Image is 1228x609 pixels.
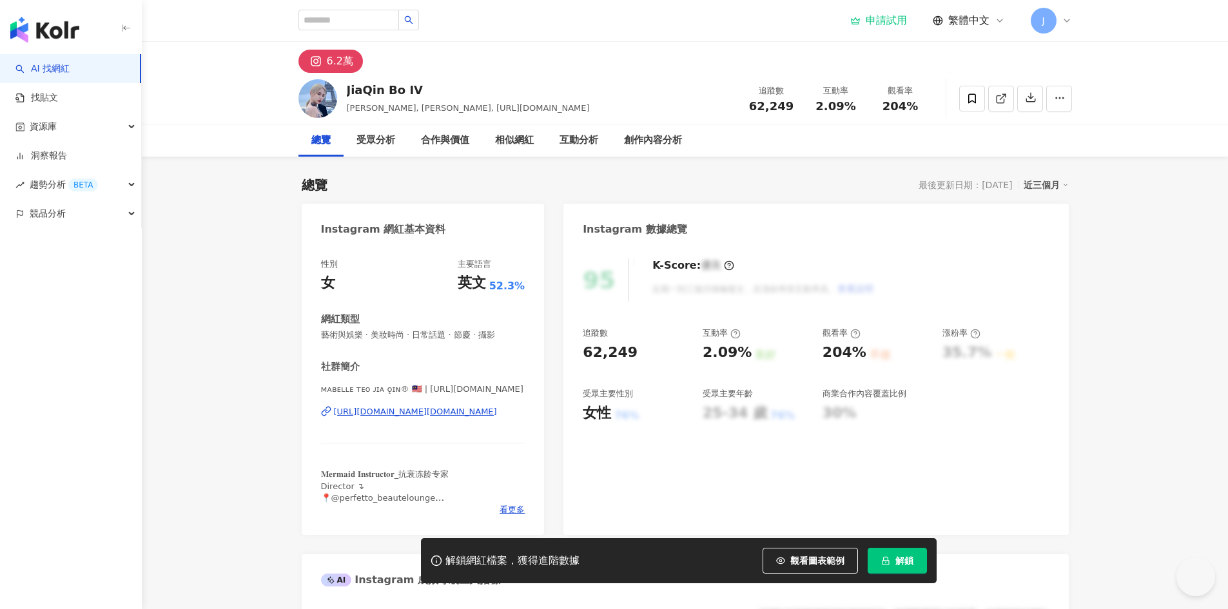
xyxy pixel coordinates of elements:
a: 申請試用 [850,14,907,27]
div: 觀看率 [823,327,861,339]
div: 互動分析 [560,133,598,148]
button: 解鎖 [868,548,927,574]
div: 觀看率 [876,84,925,97]
div: 互動率 [812,84,861,97]
span: [PERSON_NAME], [PERSON_NAME], [URL][DOMAIN_NAME] [347,103,590,113]
div: [URL][DOMAIN_NAME][DOMAIN_NAME] [334,406,497,418]
span: 看更多 [500,504,525,516]
div: 追蹤數 [583,327,608,339]
div: 204% [823,343,866,363]
div: BETA [68,179,98,191]
div: K-Score : [652,258,734,273]
div: 英文 [458,273,486,293]
span: 藝術與娛樂 · 美妝時尚 · 日常話題 · 節慶 · 攝影 [321,329,525,341]
div: 主要語言 [458,258,491,270]
div: 女性 [583,403,611,423]
div: 2.09% [703,343,752,363]
div: 總覽 [311,133,331,148]
span: 𝐌𝐞𝐫𝐦𝐚𝐢𝐝 𝐈𝐧𝐬𝐭𝐫𝐮𝐜𝐭𝐨𝐫_抗衰冻龄专家 Director ↴ 📍@perfetto_beautelounge 📍@fun__entertainment__ 📍@legend.sing... [321,469,449,549]
span: search [404,15,413,24]
button: 6.2萬 [298,50,363,73]
div: 受眾主要年齡 [703,388,753,400]
div: 商業合作內容覆蓋比例 [823,388,906,400]
div: 受眾主要性別 [583,388,633,400]
div: 近三個月 [1024,177,1069,193]
div: 62,249 [583,343,638,363]
img: logo [10,17,79,43]
div: JiaQin Bo IV [347,82,590,98]
span: 2.09% [815,100,855,113]
a: searchAI 找網紅 [15,63,70,75]
div: 女 [321,273,335,293]
span: 競品分析 [30,199,66,228]
span: 觀看圖表範例 [790,556,844,566]
div: 互動率 [703,327,741,339]
div: 最後更新日期：[DATE] [919,180,1012,190]
span: 資源庫 [30,112,57,141]
a: 找貼文 [15,92,58,104]
span: 解鎖 [895,556,913,566]
span: ᴍᴀʙᴇʟʟᴇ ᴛᴇᴏ ᴊɪᴀ ǫɪɴ® 🇲🇾 | [URL][DOMAIN_NAME] [321,383,525,395]
a: 洞察報告 [15,150,67,162]
img: KOL Avatar [298,79,337,118]
span: J [1042,14,1044,28]
div: Instagram 網紅基本資料 [321,222,446,237]
div: 相似網紅 [495,133,534,148]
span: 204% [882,100,919,113]
div: 創作內容分析 [624,133,682,148]
a: [URL][DOMAIN_NAME][DOMAIN_NAME] [321,406,525,418]
div: 追蹤數 [747,84,796,97]
span: 52.3% [489,279,525,293]
div: 性別 [321,258,338,270]
span: 趨勢分析 [30,170,98,199]
span: rise [15,180,24,189]
div: 合作與價值 [421,133,469,148]
span: 繁體中文 [948,14,989,28]
div: Instagram 數據總覽 [583,222,687,237]
div: 6.2萬 [327,52,353,70]
div: 總覽 [302,176,327,194]
div: 社群簡介 [321,360,360,374]
div: 解鎖網紅檔案，獲得進階數據 [445,554,580,568]
div: 受眾分析 [356,133,395,148]
span: 62,249 [749,99,794,113]
button: 觀看圖表範例 [763,548,858,574]
div: 網紅類型 [321,313,360,326]
div: 漲粉率 [942,327,980,339]
span: lock [881,556,890,565]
